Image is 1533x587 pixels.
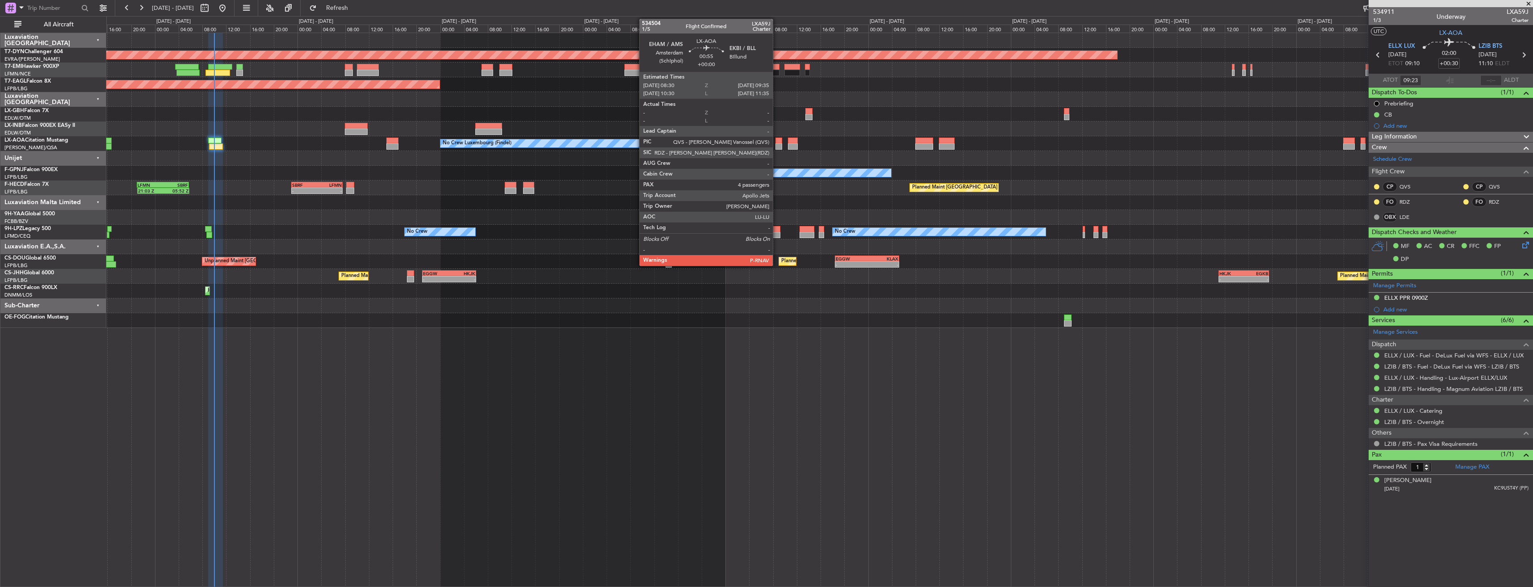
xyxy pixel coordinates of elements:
div: 00:00 [1011,25,1035,33]
div: 04:00 [179,25,202,33]
a: Manage Permits [1373,281,1416,290]
div: - [317,188,341,193]
a: LZIB / BTS - Overnight [1384,418,1444,426]
span: LXA59J [1507,7,1529,17]
a: LX-AOACitation Mustang [4,138,68,143]
span: LX-AOA [1439,28,1462,38]
a: EVRA/[PERSON_NAME] [4,56,60,63]
a: F-HECDFalcon 7X [4,182,49,187]
span: (1/1) [1501,449,1514,459]
span: FP [1494,242,1501,251]
div: ELLX PPR 0900Z [1384,294,1428,302]
span: Permits [1372,269,1393,279]
div: [DATE] - [DATE] [1298,18,1332,25]
div: 20:00 [416,25,440,33]
span: 02:00 [1442,49,1456,58]
span: T7-DYN [4,49,25,55]
div: 16:00 [678,25,702,33]
div: 08:00 [1201,25,1225,33]
div: Planned Maint [GEOGRAPHIC_DATA] ([GEOGRAPHIC_DATA]) [341,269,482,283]
div: 16:00 [535,25,559,33]
button: Refresh [305,1,359,15]
span: FFC [1469,242,1479,251]
span: Others [1372,428,1391,438]
div: 04:00 [749,25,773,33]
div: 20:00 [559,25,583,33]
div: 00:00 [725,25,749,33]
span: ATOT [1383,76,1398,85]
div: SBRF [163,182,188,188]
div: CP [1382,182,1397,192]
div: [DATE] - [DATE] [299,18,333,25]
div: 20:00 [131,25,155,33]
span: KC9U5T4Y (PP) [1494,485,1529,492]
a: F-GPNJFalcon 900EX [4,167,58,172]
div: 21:03 Z [138,188,163,193]
input: --:-- [1400,75,1421,86]
div: [PERSON_NAME] [1384,476,1432,485]
div: No Crew [407,225,427,239]
div: Prebriefing [1384,100,1413,107]
div: [DATE] - [DATE] [156,18,191,25]
button: All Aircraft [10,17,97,32]
a: ELLX / LUX - Fuel - DeLux Fuel via WFS - ELLX / LUX [1384,352,1524,359]
div: 12:00 [369,25,393,33]
span: (1/1) [1501,268,1514,278]
a: LFMN/NCE [4,71,31,77]
span: 9H-LPZ [4,226,22,231]
div: Planned Maint [GEOGRAPHIC_DATA] ([GEOGRAPHIC_DATA]) [912,181,1053,194]
div: EGGW [836,256,867,261]
div: LFMN [317,182,341,188]
span: ETOT [1388,59,1403,68]
a: CS-DOUGlobal 6500 [4,256,56,261]
span: 534911 [1373,7,1395,17]
div: [DATE] - [DATE] [870,18,904,25]
div: [DATE] - [DATE] [1012,18,1047,25]
a: LFPB/LBG [4,189,28,195]
div: 08:00 [916,25,939,33]
div: 20:00 [1130,25,1153,33]
div: 04:00 [1035,25,1058,33]
div: 12:00 [1225,25,1248,33]
a: Manage PAX [1455,463,1489,472]
a: T7-DYNChallenger 604 [4,49,63,55]
span: DP [1401,255,1409,264]
div: 12:00 [654,25,678,33]
div: 20:00 [844,25,868,33]
div: - [1219,277,1244,282]
a: ELLX / LUX - Handling - Lux-Airport ELLX/LUX [1384,374,1507,382]
div: 16:00 [393,25,416,33]
a: LFPB/LBG [4,174,28,180]
a: LX-GBHFalcon 7X [4,108,49,113]
a: RDZ [1489,198,1509,206]
a: 9H-YAAGlobal 5000 [4,211,55,217]
div: CB [1384,111,1392,118]
a: Schedule Crew [1373,155,1412,164]
a: [PERSON_NAME]/QSA [4,144,57,151]
div: 04:00 [1320,25,1344,33]
a: QVS [1399,183,1420,191]
div: OBX [1382,212,1397,222]
div: HKJK [449,271,475,276]
span: Services [1372,315,1395,326]
button: UTC [1371,27,1386,35]
div: 12:00 [939,25,963,33]
span: CS-DOU [4,256,25,261]
span: OE-FOG [4,314,25,320]
span: Leg Information [1372,132,1417,142]
div: No Crew [680,166,701,180]
div: Unplanned Maint [GEOGRAPHIC_DATA] ([GEOGRAPHIC_DATA]) [205,255,352,268]
span: F-GPNJ [4,167,24,172]
div: [DATE] - [DATE] [1155,18,1189,25]
div: No Crew Luxembourg (Findel) [443,137,511,150]
span: CS-RRC [4,285,24,290]
div: 00:00 [440,25,464,33]
div: 12:00 [226,25,250,33]
div: - [836,262,867,267]
div: EGKB [1244,271,1268,276]
div: 16:00 [107,25,131,33]
div: Planned Maint [GEOGRAPHIC_DATA] ([GEOGRAPHIC_DATA]) [781,255,922,268]
a: LFPB/LBG [4,262,28,269]
div: FO [1472,197,1487,207]
div: 12:00 [511,25,535,33]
